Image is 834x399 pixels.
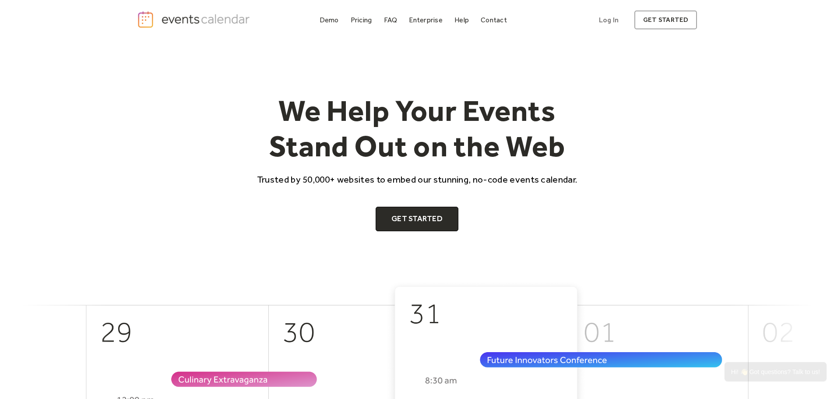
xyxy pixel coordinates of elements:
div: Enterprise [409,18,442,22]
a: Enterprise [405,14,446,26]
div: Demo [320,18,339,22]
a: get started [634,11,697,29]
a: Help [451,14,472,26]
a: FAQ [380,14,401,26]
div: FAQ [384,18,398,22]
div: Pricing [351,18,372,22]
a: Pricing [347,14,376,26]
div: Contact [481,18,507,22]
a: home [137,11,253,28]
a: Get Started [376,207,458,231]
a: Contact [477,14,510,26]
h1: We Help Your Events Stand Out on the Web [249,93,585,164]
a: Demo [316,14,342,26]
div: Help [454,18,469,22]
p: Trusted by 50,000+ websites to embed our stunning, no-code events calendar. [249,173,585,186]
a: Log In [590,11,627,29]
